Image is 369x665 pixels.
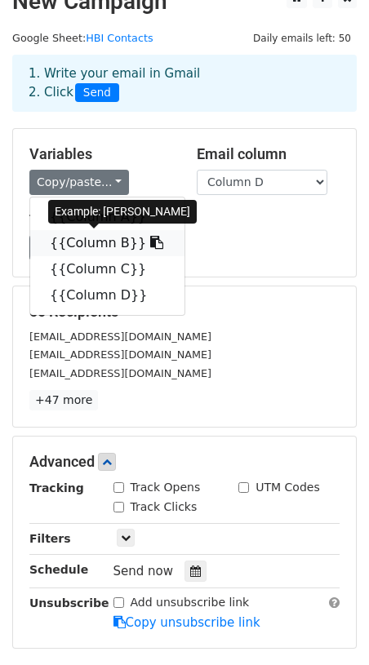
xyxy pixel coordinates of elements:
[30,282,184,308] a: {{Column D}}
[30,230,184,256] a: {{Column B}}
[29,348,211,361] small: [EMAIL_ADDRESS][DOMAIN_NAME]
[86,32,153,44] a: HBI Contacts
[29,145,172,163] h5: Variables
[113,564,174,579] span: Send now
[131,594,250,611] label: Add unsubscribe link
[29,390,98,410] a: +47 more
[287,587,369,665] iframe: Chat Widget
[29,453,340,471] h5: Advanced
[29,367,211,379] small: [EMAIL_ADDRESS][DOMAIN_NAME]
[197,145,340,163] h5: Email column
[29,170,129,195] a: Copy/paste...
[131,479,201,496] label: Track Opens
[12,32,153,44] small: Google Sheet:
[113,615,260,630] a: Copy unsubscribe link
[131,499,198,516] label: Track Clicks
[247,29,357,47] span: Daily emails left: 50
[256,479,319,496] label: UTM Codes
[247,32,357,44] a: Daily emails left: 50
[16,64,353,102] div: 1. Write your email in Gmail 2. Click
[29,532,71,545] strong: Filters
[48,200,197,224] div: Example: [PERSON_NAME]
[75,83,119,103] span: Send
[29,481,84,494] strong: Tracking
[30,204,184,230] a: {{Column A}}
[29,596,109,610] strong: Unsubscribe
[29,330,211,343] small: [EMAIL_ADDRESS][DOMAIN_NAME]
[29,563,88,576] strong: Schedule
[30,256,184,282] a: {{Column C}}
